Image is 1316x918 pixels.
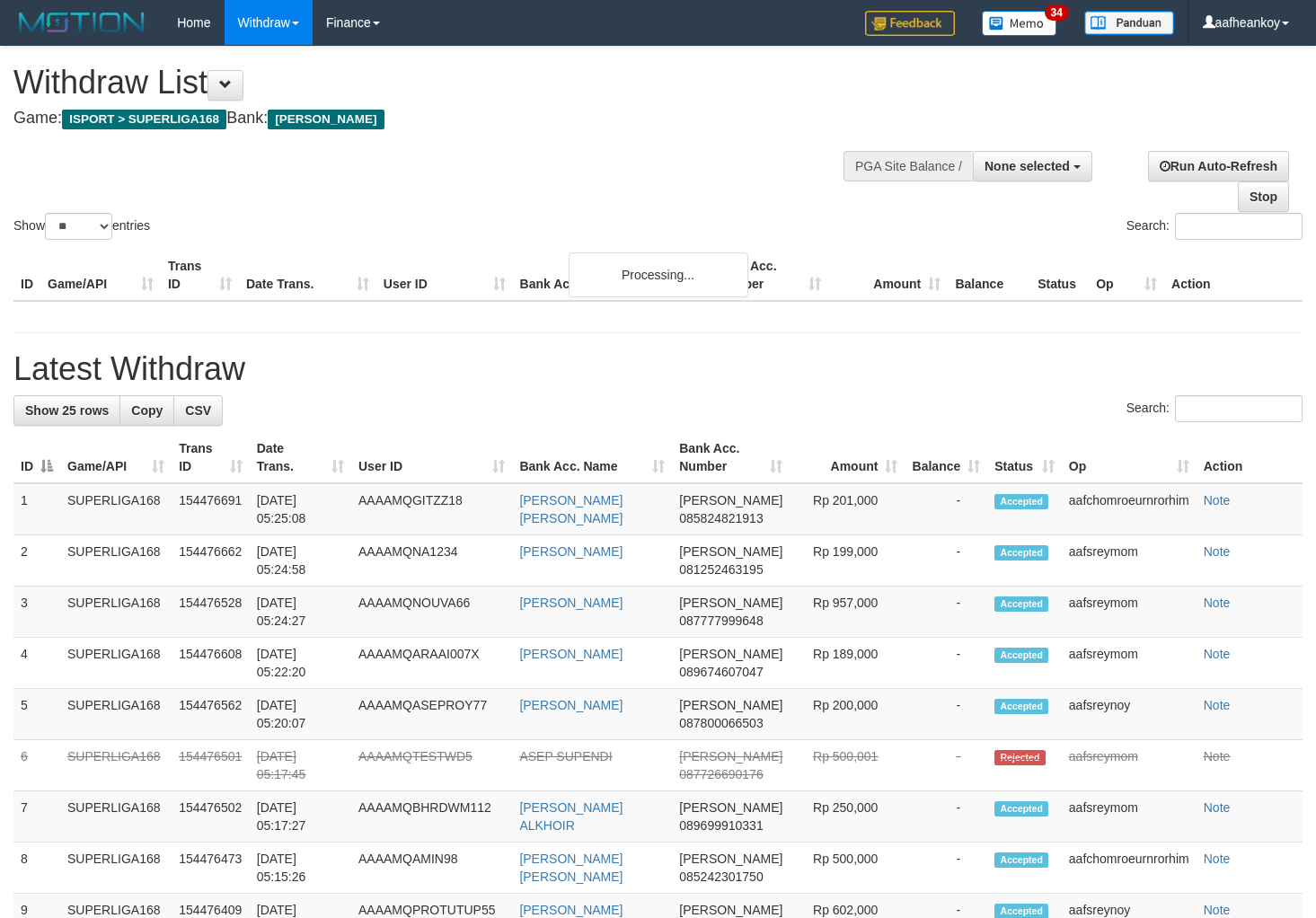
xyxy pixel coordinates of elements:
th: Trans ID: activate to sort column ascending [172,432,250,483]
th: Bank Acc. Name: activate to sort column ascending [512,432,672,483]
td: - [905,587,987,638]
td: 2 [13,535,60,587]
span: Accepted [994,801,1048,816]
th: Action [1197,432,1303,483]
span: Accepted [994,545,1048,561]
label: Search: [1126,395,1303,422]
input: Search: [1175,395,1303,422]
th: Amount [828,250,948,301]
a: Note [1204,852,1231,866]
td: 154476608 [172,638,250,689]
div: Processing... [569,252,748,297]
td: aafsreymom [1062,638,1197,689]
td: 154476528 [172,587,250,638]
td: - [905,791,987,843]
a: [PERSON_NAME] [519,544,623,559]
span: [PERSON_NAME] [679,544,782,559]
select: Showentries [45,213,112,240]
th: Status: activate to sort column ascending [987,432,1062,483]
td: SUPERLIGA168 [60,791,172,843]
td: [DATE] 05:17:45 [250,740,351,791]
td: [DATE] 05:15:26 [250,843,351,894]
a: Note [1204,647,1231,661]
span: Rejected [994,750,1045,765]
td: 154476691 [172,483,250,535]
td: Rp 201,000 [790,483,905,535]
td: SUPERLIGA168 [60,587,172,638]
span: Show 25 rows [25,403,109,418]
a: CSV [173,395,223,426]
th: Balance [948,250,1030,301]
a: [PERSON_NAME] [519,647,623,661]
label: Show entries [13,213,150,240]
a: Note [1204,596,1231,610]
td: Rp 500,000 [790,843,905,894]
div: PGA Site Balance / [843,151,973,181]
td: - [905,483,987,535]
td: - [905,638,987,689]
th: Status [1030,250,1089,301]
th: Bank Acc. Number: activate to sort column ascending [672,432,790,483]
span: [PERSON_NAME] [679,903,782,917]
th: Game/API [40,250,161,301]
td: Rp 500,001 [790,740,905,791]
span: Copy [131,403,163,418]
td: Rp 199,000 [790,535,905,587]
span: [PERSON_NAME] [679,647,782,661]
a: Note [1204,800,1231,815]
th: Trans ID [161,250,239,301]
td: SUPERLIGA168 [60,843,172,894]
td: 4 [13,638,60,689]
button: None selected [973,151,1092,181]
td: SUPERLIGA168 [60,535,172,587]
img: Button%20Memo.svg [982,11,1057,36]
span: None selected [985,159,1070,173]
th: Action [1164,250,1303,301]
td: AAAAMQNA1234 [351,535,512,587]
th: Amount: activate to sort column ascending [790,432,905,483]
td: - [905,843,987,894]
td: Rp 200,000 [790,689,905,740]
td: AAAAMQNOUVA66 [351,587,512,638]
th: Game/API: activate to sort column ascending [60,432,172,483]
td: aafsreymom [1062,535,1197,587]
a: [PERSON_NAME] [519,698,623,712]
td: 154476473 [172,843,250,894]
td: Rp 189,000 [790,638,905,689]
th: Op: activate to sort column ascending [1062,432,1197,483]
td: [DATE] 05:25:08 [250,483,351,535]
a: Note [1204,698,1231,712]
th: Bank Acc. Number [709,250,828,301]
span: Copy 089699910331 to clipboard [679,818,763,833]
span: Copy 089674607047 to clipboard [679,665,763,679]
td: 154476662 [172,535,250,587]
a: [PERSON_NAME] ALKHOIR [519,800,623,833]
td: aafsreymom [1062,791,1197,843]
td: 1 [13,483,60,535]
h1: Latest Withdraw [13,351,1303,387]
td: 154476562 [172,689,250,740]
th: Bank Acc. Name [513,250,710,301]
td: AAAAMQTESTWD5 [351,740,512,791]
a: [PERSON_NAME] [519,903,623,917]
td: SUPERLIGA168 [60,689,172,740]
span: Copy 081252463195 to clipboard [679,562,763,577]
img: MOTION_logo.png [13,9,150,36]
td: 8 [13,843,60,894]
td: Rp 957,000 [790,587,905,638]
th: Balance: activate to sort column ascending [905,432,987,483]
label: Search: [1126,213,1303,240]
a: [PERSON_NAME] [519,596,623,610]
span: [PERSON_NAME] [268,110,384,129]
td: aafchomroeurnrorhim [1062,483,1197,535]
a: Show 25 rows [13,395,120,426]
td: SUPERLIGA168 [60,638,172,689]
h4: Game: Bank: [13,110,860,128]
h1: Withdraw List [13,65,860,101]
span: Copy 087777999648 to clipboard [679,613,763,628]
span: [PERSON_NAME] [679,493,782,508]
td: 5 [13,689,60,740]
td: - [905,689,987,740]
td: 6 [13,740,60,791]
span: Accepted [994,648,1048,663]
